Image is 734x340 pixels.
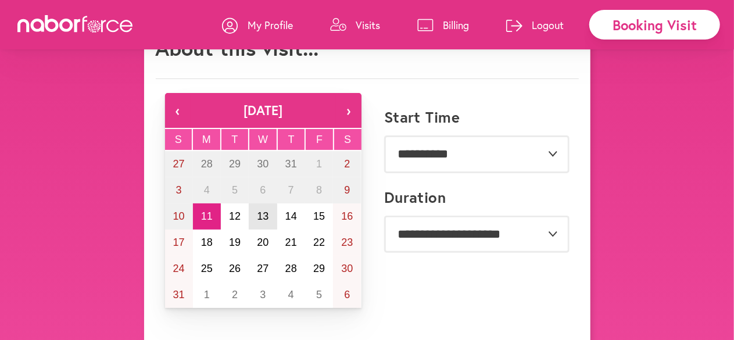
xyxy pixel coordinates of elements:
abbr: August 12, 2025 [229,210,241,222]
abbr: August 3, 2025 [176,184,182,196]
button: August 5, 2025 [221,177,249,203]
abbr: September 6, 2025 [344,289,350,300]
button: July 28, 2025 [193,151,221,177]
abbr: September 2, 2025 [232,289,238,300]
abbr: August 27, 2025 [257,263,268,274]
abbr: July 30, 2025 [257,158,268,170]
p: My Profile [248,18,293,32]
abbr: September 5, 2025 [316,289,322,300]
button: August 4, 2025 [193,177,221,203]
abbr: August 20, 2025 [257,237,268,248]
abbr: September 1, 2025 [204,289,210,300]
button: August 14, 2025 [277,203,305,230]
button: August 27, 2025 [249,256,277,282]
abbr: August 26, 2025 [229,263,241,274]
label: Duration [384,188,446,206]
p: Visits [356,18,380,32]
button: August 25, 2025 [193,256,221,282]
abbr: August 10, 2025 [173,210,185,222]
button: August 2, 2025 [333,151,361,177]
abbr: August 18, 2025 [201,237,213,248]
button: August 16, 2025 [333,203,361,230]
abbr: Friday [316,134,323,145]
label: Start Time [384,108,460,126]
a: Billing [417,8,469,42]
abbr: August 7, 2025 [288,184,294,196]
abbr: Monday [202,134,211,145]
button: August 21, 2025 [277,230,305,256]
abbr: August 30, 2025 [341,263,353,274]
abbr: Saturday [344,134,351,145]
abbr: August 1, 2025 [316,158,322,170]
button: August 20, 2025 [249,230,277,256]
button: August 10, 2025 [165,203,193,230]
abbr: August 23, 2025 [341,237,353,248]
abbr: August 31, 2025 [173,289,185,300]
button: [DATE] [191,93,336,128]
abbr: August 2, 2025 [344,158,350,170]
h1: About this visit... [156,35,319,60]
button: July 29, 2025 [221,151,249,177]
button: September 3, 2025 [249,282,277,308]
p: Billing [443,18,469,32]
button: July 27, 2025 [165,151,193,177]
button: August 26, 2025 [221,256,249,282]
button: August 7, 2025 [277,177,305,203]
button: September 6, 2025 [333,282,361,308]
button: September 2, 2025 [221,282,249,308]
button: September 5, 2025 [305,282,333,308]
abbr: August 5, 2025 [232,184,238,196]
button: August 13, 2025 [249,203,277,230]
button: September 1, 2025 [193,282,221,308]
abbr: August 9, 2025 [344,184,350,196]
abbr: August 22, 2025 [313,237,325,248]
button: August 1, 2025 [305,151,333,177]
button: August 31, 2025 [165,282,193,308]
abbr: September 4, 2025 [288,289,294,300]
abbr: August 14, 2025 [285,210,297,222]
abbr: Wednesday [258,134,268,145]
abbr: August 11, 2025 [201,210,213,222]
button: August 22, 2025 [305,230,333,256]
button: July 30, 2025 [249,151,277,177]
abbr: August 17, 2025 [173,237,185,248]
button: August 24, 2025 [165,256,193,282]
abbr: Thursday [288,134,295,145]
button: August 18, 2025 [193,230,221,256]
a: Visits [330,8,380,42]
button: › [336,93,361,128]
abbr: August 21, 2025 [285,237,297,248]
abbr: August 28, 2025 [285,263,297,274]
abbr: August 19, 2025 [229,237,241,248]
abbr: Sunday [175,134,182,145]
a: My Profile [222,8,293,42]
abbr: August 6, 2025 [260,184,266,196]
abbr: August 4, 2025 [204,184,210,196]
button: August 12, 2025 [221,203,249,230]
button: August 23, 2025 [333,230,361,256]
abbr: August 29, 2025 [313,263,325,274]
button: August 29, 2025 [305,256,333,282]
button: August 11, 2025 [193,203,221,230]
abbr: July 27, 2025 [173,158,185,170]
button: August 8, 2025 [305,177,333,203]
button: August 30, 2025 [333,256,361,282]
button: September 4, 2025 [277,282,305,308]
p: Logout [532,18,564,32]
button: ‹ [165,93,191,128]
abbr: July 28, 2025 [201,158,213,170]
button: August 17, 2025 [165,230,193,256]
abbr: August 24, 2025 [173,263,185,274]
abbr: August 25, 2025 [201,263,213,274]
button: August 15, 2025 [305,203,333,230]
button: August 3, 2025 [165,177,193,203]
abbr: August 8, 2025 [316,184,322,196]
abbr: Tuesday [231,134,238,145]
button: August 28, 2025 [277,256,305,282]
a: Logout [506,8,564,42]
abbr: July 29, 2025 [229,158,241,170]
button: August 19, 2025 [221,230,249,256]
abbr: August 16, 2025 [341,210,353,222]
abbr: August 13, 2025 [257,210,268,222]
abbr: July 31, 2025 [285,158,297,170]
